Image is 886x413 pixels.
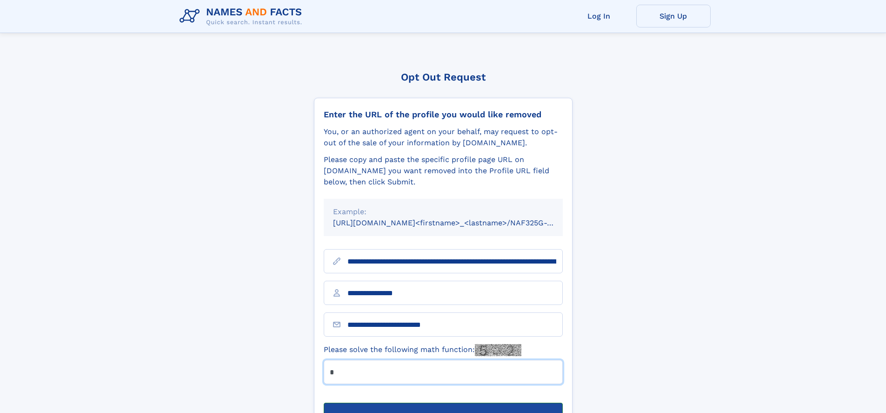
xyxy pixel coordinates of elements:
[333,206,553,217] div: Example:
[562,5,636,27] a: Log In
[636,5,711,27] a: Sign Up
[324,126,563,149] div: You, or an authorized agent on your behalf, may request to opt-out of the sale of your informatio...
[314,71,573,83] div: Opt Out Request
[176,4,310,29] img: Logo Names and Facts
[333,218,580,227] small: [URL][DOMAIN_NAME]<firstname>_<lastname>/NAF325G-xxxxxxxx
[324,109,563,120] div: Enter the URL of the profile you would like removed
[324,154,563,188] div: Please copy and paste the specific profile page URL on [DOMAIN_NAME] you want removed into the Pr...
[324,344,521,356] label: Please solve the following math function:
